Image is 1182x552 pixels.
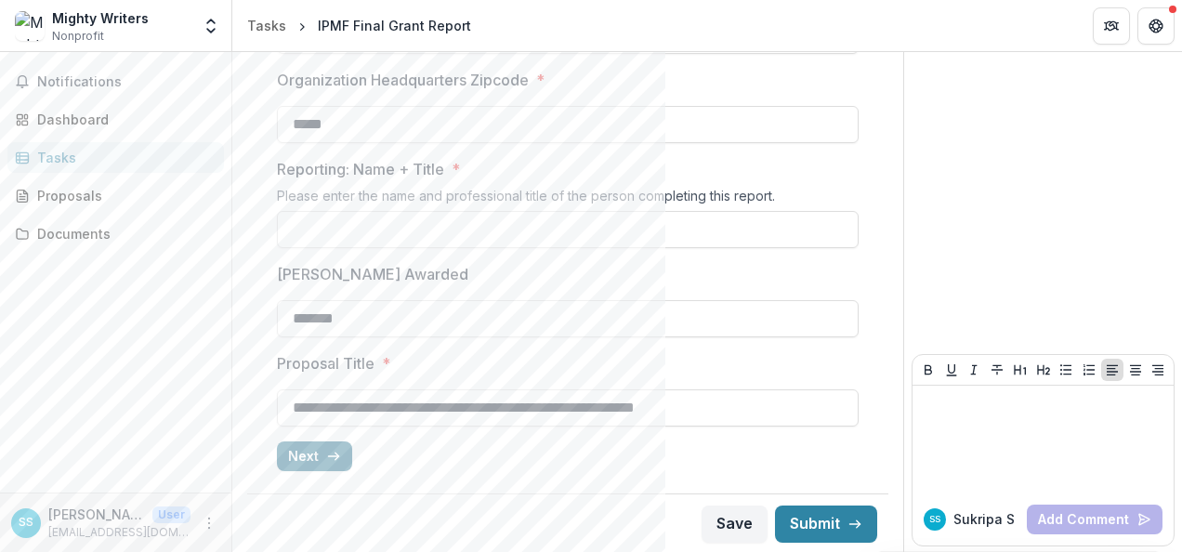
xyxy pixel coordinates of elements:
button: Strike [986,359,1008,381]
div: Documents [37,224,209,243]
div: Dashboard [37,110,209,129]
nav: breadcrumb [240,12,479,39]
span: Notifications [37,74,217,90]
div: Mighty Writers [52,8,149,28]
p: [PERSON_NAME] [48,505,145,524]
span: Nonprofit [52,28,104,45]
img: Mighty Writers [15,11,45,41]
div: Sukripa Shah [929,515,940,524]
button: Underline [940,359,963,381]
button: Ordered List [1078,359,1100,381]
button: Heading 1 [1009,359,1031,381]
p: User [152,506,190,523]
p: [PERSON_NAME] Awarded [277,263,468,285]
button: Partners [1093,7,1130,45]
button: Open entity switcher [198,7,224,45]
a: Proposals [7,180,224,211]
p: Reporting: Name + Title [277,158,444,180]
div: Tasks [37,148,209,167]
button: Save [702,506,768,543]
button: Next [277,441,352,471]
div: IPMF Final Grant Report [318,16,471,35]
a: Documents [7,218,224,249]
button: Bold [917,359,939,381]
button: More [198,512,220,534]
button: Bullet List [1055,359,1077,381]
p: Proposal Title [277,352,374,375]
button: Get Help [1137,7,1175,45]
button: Notifications [7,67,224,97]
button: Add Comment [1027,505,1162,534]
p: [EMAIL_ADDRESS][DOMAIN_NAME] [48,524,190,541]
div: Proposals [37,186,209,205]
a: Dashboard [7,104,224,135]
button: Align Right [1147,359,1169,381]
button: Italicize [963,359,985,381]
button: Heading 2 [1032,359,1055,381]
button: Align Left [1101,359,1123,381]
div: Tasks [247,16,286,35]
div: Sukripa Shah [19,517,33,529]
div: Please enter the name and professional title of the person completing this report. [277,188,859,211]
a: Tasks [240,12,294,39]
p: Organization Headquarters Zipcode [277,69,529,91]
button: Align Center [1124,359,1147,381]
button: Submit [775,506,877,543]
a: Tasks [7,142,224,173]
p: Sukripa S [953,509,1015,529]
